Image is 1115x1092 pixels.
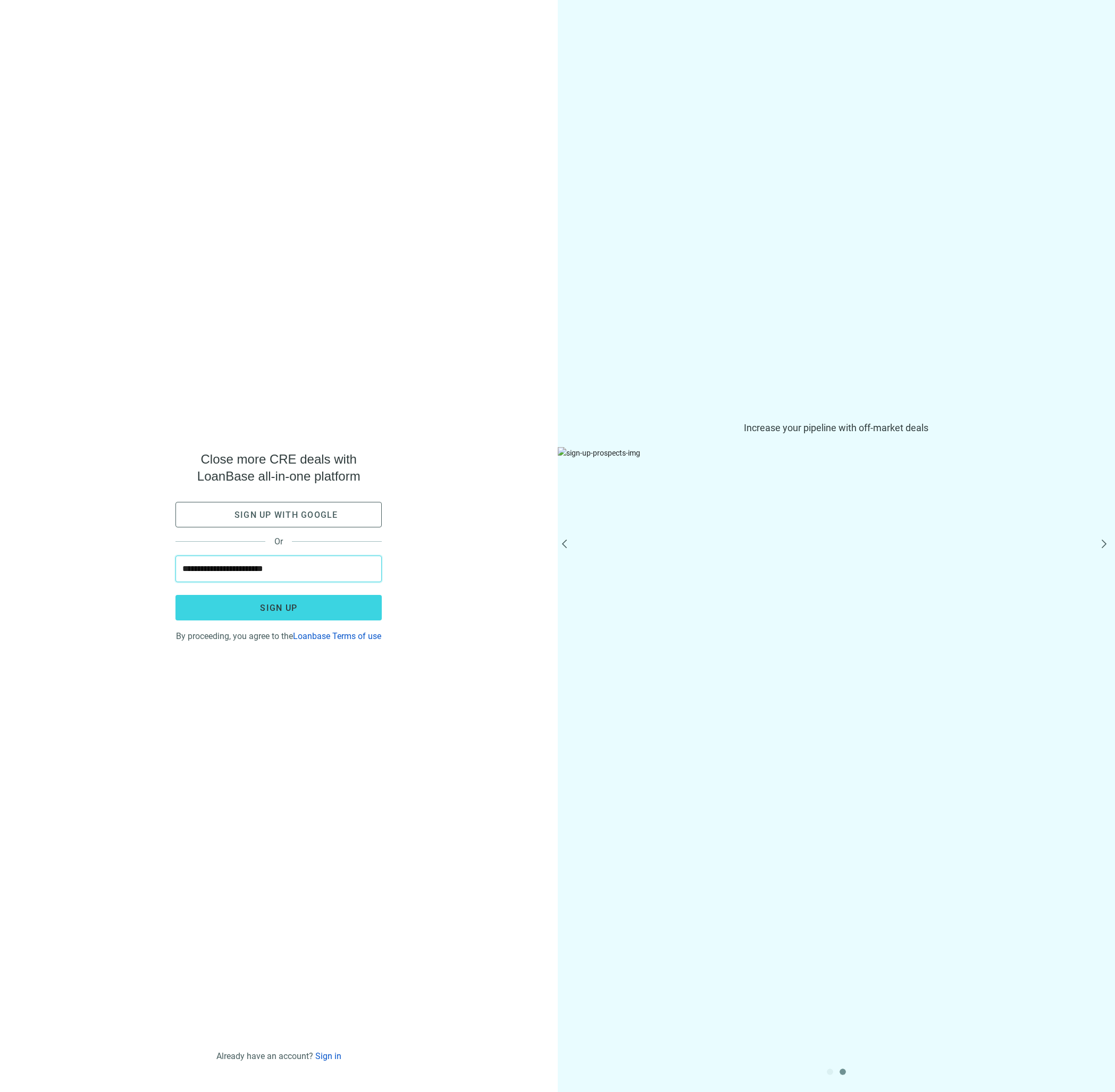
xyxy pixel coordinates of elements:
button: next [1098,540,1111,552]
span: Close more CRE deals with LoanBase all-in-one platform [175,451,382,485]
div: By proceeding, you agree to the [175,629,382,641]
span: Sign up with google [234,510,338,520]
button: 1 [827,1069,833,1075]
button: Sign up with google [175,502,382,527]
a: Loanbase Terms of use [293,631,381,641]
span: Sign up [260,603,297,613]
button: prev [562,540,575,552]
button: 2 [840,1069,846,1075]
button: Sign up [175,595,382,620]
a: Sign in [315,1051,341,1061]
span: Or [265,536,292,547]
